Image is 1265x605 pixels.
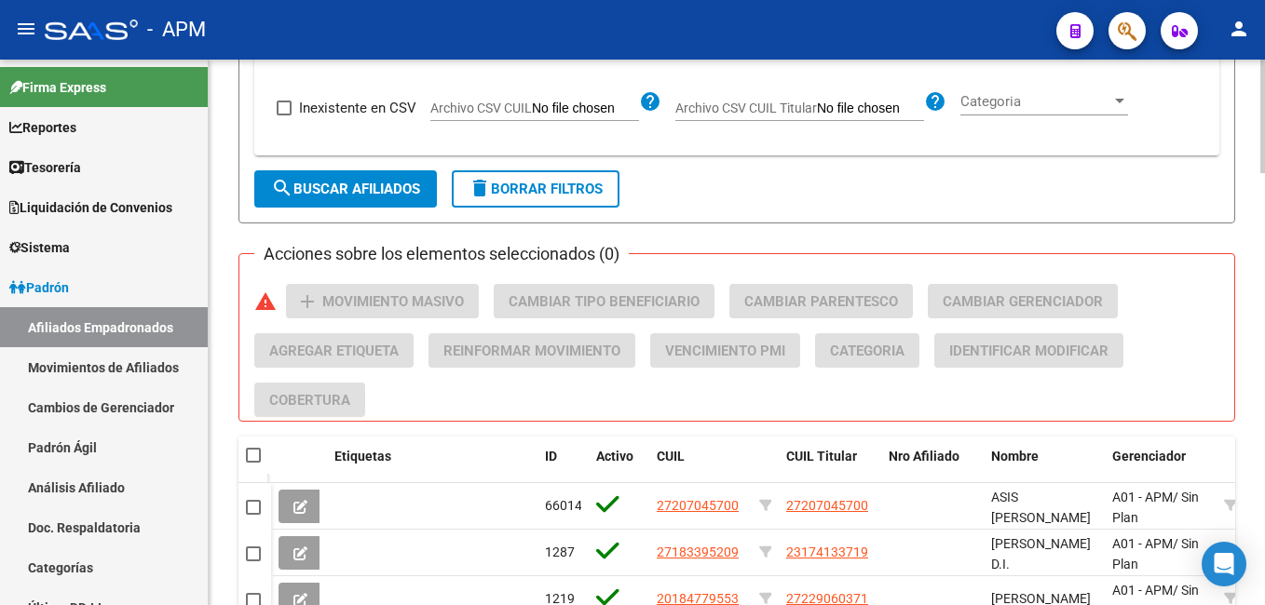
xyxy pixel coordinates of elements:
span: Tesorería [9,157,81,178]
button: Borrar Filtros [452,170,619,208]
mat-icon: help [639,90,661,113]
datatable-header-cell: Etiquetas [327,437,537,498]
datatable-header-cell: Gerenciador [1105,437,1217,498]
span: A01 - APM [1112,536,1173,551]
span: Cambiar Tipo Beneficiario [509,293,700,310]
button: Cambiar Tipo Beneficiario [494,284,714,318]
span: A01 - APM [1112,583,1173,598]
mat-icon: delete [469,177,491,199]
datatable-header-cell: CUIL Titular [779,437,881,498]
button: Vencimiento PMI [650,333,800,368]
span: 1287 [545,544,575,559]
span: 27183395209 [657,544,739,559]
input: Archivo CSV CUIL Titular [817,101,924,117]
datatable-header-cell: ID [537,437,589,498]
span: Padrón [9,277,69,298]
span: Firma Express [9,77,106,98]
span: Archivo CSV CUIL Titular [675,101,817,115]
span: CUIL [657,449,685,464]
span: CUIL Titular [786,449,857,464]
datatable-header-cell: Activo [589,437,649,498]
span: 27207045700 [657,498,739,513]
span: Categoria [830,343,905,359]
mat-icon: person [1228,18,1250,40]
span: Liquidación de Convenios [9,197,172,218]
h3: Acciones sobre los elementos seleccionados (0) [254,241,629,267]
button: Agregar Etiqueta [254,333,414,368]
span: Borrar Filtros [469,181,603,197]
span: 23174133719 [786,544,868,559]
span: Archivo CSV CUIL [430,101,532,115]
mat-icon: help [924,90,946,113]
span: 66014 [545,498,582,513]
button: Movimiento Masivo [286,284,479,318]
button: Reinformar Movimiento [428,333,635,368]
span: Gerenciador [1112,449,1186,464]
span: Cambiar Gerenciador [943,293,1103,310]
span: Sistema [9,237,70,258]
span: Agregar Etiqueta [269,343,399,359]
span: [PERSON_NAME] D.I. [991,536,1091,572]
span: Activo [596,449,633,464]
span: ASIS [PERSON_NAME] [991,490,1091,526]
button: Cobertura [254,383,365,417]
span: Movimiento Masivo [322,293,464,310]
span: Vencimiento PMI [665,343,785,359]
span: Reinformar Movimiento [443,343,620,359]
mat-icon: menu [15,18,37,40]
span: A01 - APM [1112,490,1173,504]
span: Inexistente en CSV [299,97,416,119]
div: Open Intercom Messenger [1202,542,1246,586]
datatable-header-cell: Nombre [984,437,1105,498]
span: Identificar Modificar [949,343,1109,359]
span: 27207045700 [786,498,868,513]
input: Archivo CSV CUIL [532,101,639,117]
button: Buscar Afiliados [254,170,437,208]
span: ID [545,449,557,464]
mat-icon: warning [254,290,277,313]
span: Etiquetas [334,449,391,464]
button: Cambiar Gerenciador [928,284,1118,318]
span: Buscar Afiliados [271,181,420,197]
mat-icon: search [271,177,293,199]
mat-icon: add [296,290,319,313]
span: Cobertura [269,392,350,409]
button: Cambiar Parentesco [729,284,913,318]
span: Cambiar Parentesco [744,293,898,310]
span: Nro Afiliado [889,449,959,464]
button: Categoria [815,333,919,368]
datatable-header-cell: CUIL [649,437,752,498]
span: Categoria [960,93,1111,110]
span: - APM [147,9,206,50]
datatable-header-cell: Nro Afiliado [881,437,984,498]
button: Identificar Modificar [934,333,1123,368]
span: Nombre [991,449,1039,464]
span: Reportes [9,117,76,138]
